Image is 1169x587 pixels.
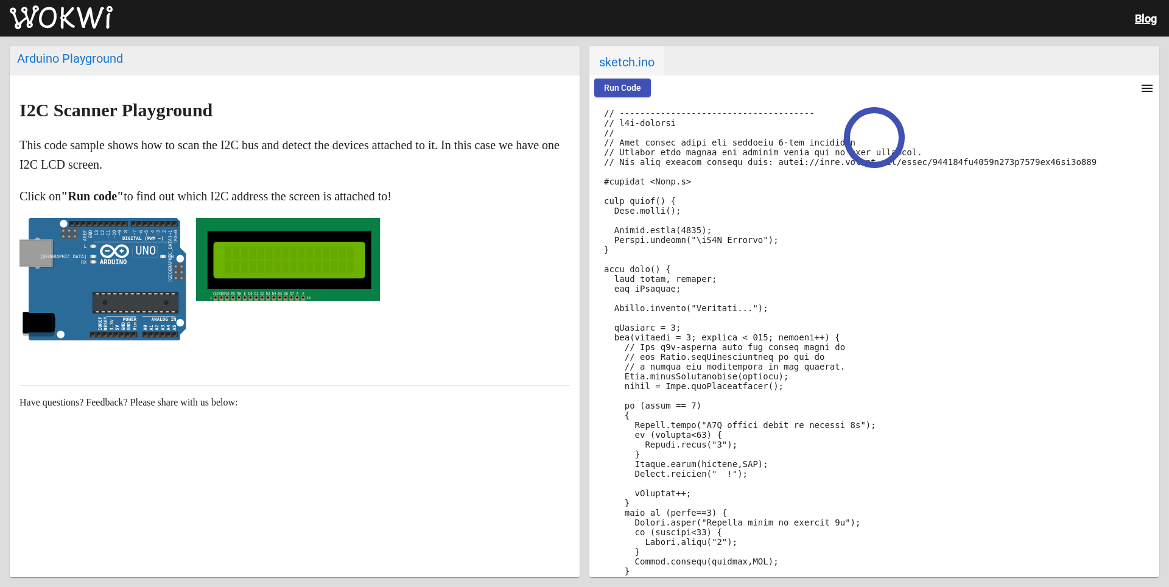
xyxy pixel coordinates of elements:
span: Have questions? Feedback? Please share with us below: [19,397,238,407]
span: sketch.ino [589,46,664,76]
button: Run Code [594,79,651,97]
strong: "Run code" [61,189,124,203]
img: Wokwi [10,5,113,30]
div: Arduino Playground [17,51,572,66]
p: This code sample shows how to scan the I2C bus and detect the devices attached to it. In this cas... [19,135,570,174]
span: Run Code [604,83,641,93]
p: Click on to find out which I2C address the screen is attached to! [19,186,570,206]
a: Blog [1135,12,1157,25]
mat-icon: menu [1140,81,1154,96]
h1: I2C Scanner Playground [19,100,570,120]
